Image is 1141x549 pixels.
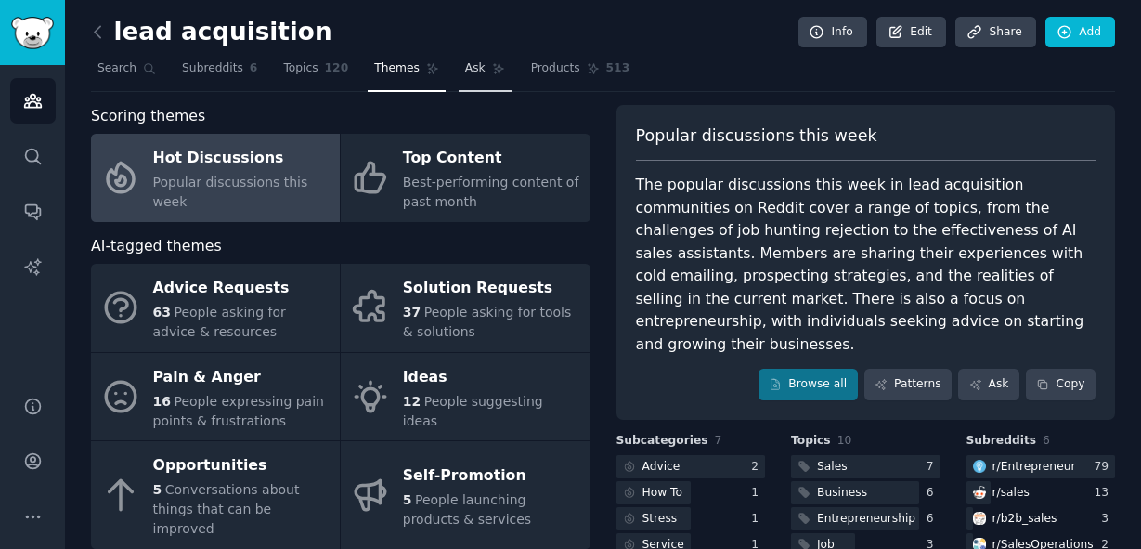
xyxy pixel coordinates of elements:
[153,362,331,392] div: Pain & Anger
[958,369,1019,400] a: Ask
[642,485,683,502] div: How To
[927,511,940,528] div: 6
[341,441,590,549] a: Self-Promotion5People launching products & services
[403,394,543,428] span: People suggesting ideas
[616,507,766,530] a: Stress1
[153,175,308,209] span: Popular discussions this week
[153,305,171,320] span: 63
[341,264,590,352] a: Solution Requests37People asking for tools & solutions
[992,511,1057,528] div: r/ b2b_sales
[403,305,572,339] span: People asking for tools & solutions
[250,60,258,77] span: 6
[403,362,580,392] div: Ideas
[791,481,940,504] a: Business6
[751,485,765,502] div: 1
[992,459,1076,476] div: r/ Entrepreneur
[153,482,300,536] span: Conversations about things that can be improved
[1094,485,1115,502] div: 13
[751,511,765,528] div: 1
[817,459,848,476] div: Sales
[966,507,1116,530] a: b2b_salesr/b2b_sales3
[465,60,486,77] span: Ask
[798,17,867,48] a: Info
[283,60,318,77] span: Topics
[153,305,286,339] span: People asking for advice & resources
[403,305,421,320] span: 37
[817,485,867,502] div: Business
[91,264,340,352] a: Advice Requests63People asking for advice & resources
[153,451,331,481] div: Opportunities
[153,394,171,409] span: 16
[973,486,986,499] img: sales
[973,460,986,473] img: Entrepreneur
[97,60,136,77] span: Search
[616,481,766,504] a: How To1
[606,60,630,77] span: 513
[616,433,708,450] span: Subcategories
[751,459,765,476] div: 2
[791,433,831,450] span: Topics
[992,485,1030,502] div: r/ sales
[403,461,580,490] div: Self-Promotion
[966,481,1116,504] a: salesr/sales13
[459,54,512,92] a: Ask
[1094,459,1115,476] div: 79
[966,433,1037,450] span: Subreddits
[403,394,421,409] span: 12
[403,144,580,174] div: Top Content
[525,54,636,92] a: Products513
[876,17,946,48] a: Edit
[91,353,340,441] a: Pain & Anger16People expressing pain points & frustrations
[966,455,1116,478] a: Entrepreneurr/Entrepreneur79
[91,105,205,128] span: Scoring themes
[374,60,420,77] span: Themes
[153,144,331,174] div: Hot Discussions
[791,507,940,530] a: Entrepreneurship6
[175,54,264,92] a: Subreddits6
[153,482,162,497] span: 5
[91,18,332,47] h2: lead acquisition
[403,492,412,507] span: 5
[325,60,349,77] span: 120
[277,54,355,92] a: Topics120
[403,274,580,304] div: Solution Requests
[955,17,1035,48] a: Share
[927,485,940,502] div: 6
[636,174,1096,356] div: The popular discussions this week in lead acquisition communities on Reddit cover a range of topi...
[531,60,580,77] span: Products
[973,512,986,525] img: b2b_sales
[341,134,590,222] a: Top ContentBest-performing content of past month
[403,175,579,209] span: Best-performing content of past month
[91,54,162,92] a: Search
[791,455,940,478] a: Sales7
[642,459,681,476] div: Advice
[837,434,852,447] span: 10
[341,353,590,441] a: Ideas12People suggesting ideas
[1043,434,1050,447] span: 6
[368,54,446,92] a: Themes
[91,441,340,549] a: Opportunities5Conversations about things that can be improved
[759,369,858,400] a: Browse all
[1045,17,1115,48] a: Add
[715,434,722,447] span: 7
[927,459,940,476] div: 7
[1026,369,1096,400] button: Copy
[616,455,766,478] a: Advice2
[153,394,324,428] span: People expressing pain points & frustrations
[182,60,243,77] span: Subreddits
[1101,511,1115,528] div: 3
[636,124,877,148] span: Popular discussions this week
[642,511,678,528] div: Stress
[91,134,340,222] a: Hot DiscussionsPopular discussions this week
[91,235,222,258] span: AI-tagged themes
[817,511,915,528] div: Entrepreneurship
[11,17,54,49] img: GummySearch logo
[403,492,531,527] span: People launching products & services
[153,274,331,304] div: Advice Requests
[864,369,952,400] a: Patterns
